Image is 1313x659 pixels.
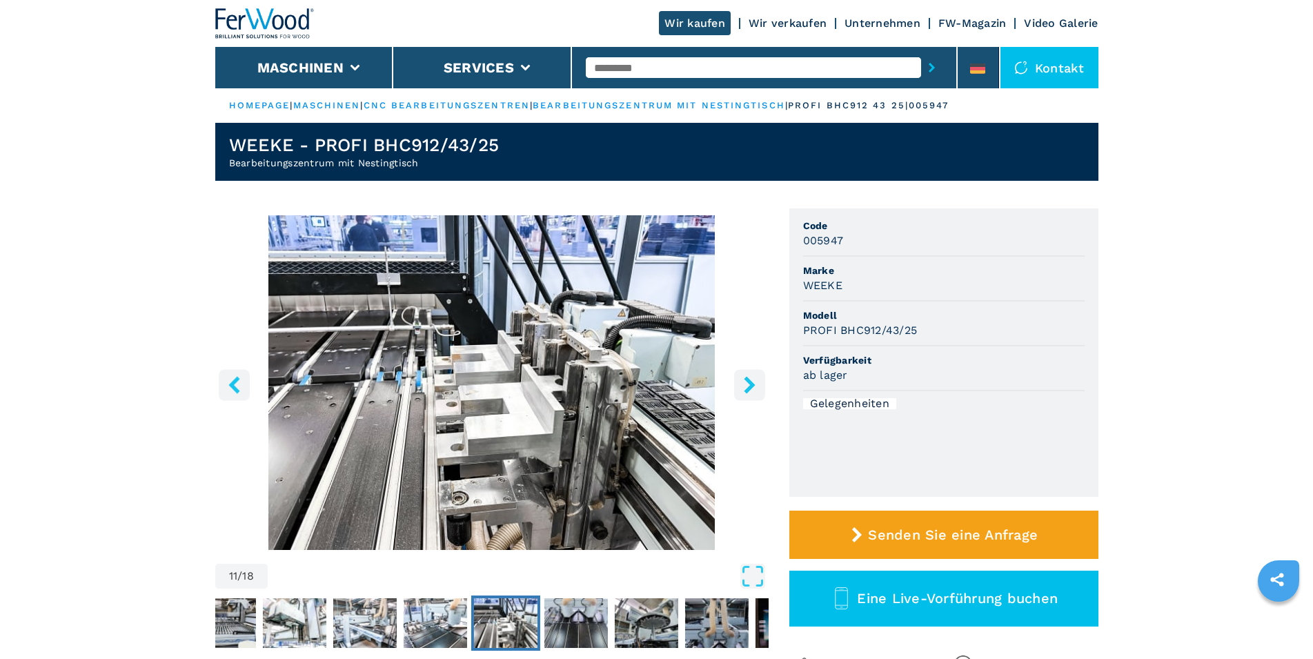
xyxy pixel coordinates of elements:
h3: ab lager [803,367,848,383]
img: 931fee4ddb7b08cab241ffe1eea0476e [614,598,678,648]
img: 39ceb24a681c2e3b2c72f9d6e1341d12 [403,598,466,648]
img: Ferwood [215,8,315,39]
a: sharethis [1260,562,1294,597]
h1: WEEKE - PROFI BHC912/43/25 [229,134,500,156]
img: 005f32a6072e49bcd7ed1006b93c24db [192,598,255,648]
div: Kontakt [1000,47,1098,88]
iframe: Chat [1254,597,1303,649]
a: Wir kaufen [659,11,731,35]
span: Marke [803,264,1085,277]
span: | [290,100,293,110]
span: 11 [229,571,238,582]
h3: WEEKE [803,277,842,293]
h3: 005947 [803,233,844,248]
a: maschinen [293,100,361,110]
button: Go to Slide 14 [682,596,751,651]
button: Go to Slide 13 [611,596,680,651]
h2: Bearbeitungszentrum mit Nestingtisch [229,156,500,170]
button: Senden Sie eine Anfrage [789,511,1098,559]
button: Open Fullscreen [271,564,765,589]
a: HOMEPAGE [229,100,290,110]
button: Eine Live-Vorführung buchen [789,571,1098,627]
div: Go to Slide 11 [215,215,769,550]
span: / [237,571,242,582]
img: 20d233426747ac7acbe3a9b4002a0efa [473,598,537,648]
button: Go to Slide 12 [541,596,610,651]
img: 694b55e731c175a7163fb916021f5d1c [333,598,396,648]
a: bearbeitungszentrum mit nestingtisch [533,100,785,110]
button: Go to Slide 8 [259,596,328,651]
span: | [530,100,533,110]
div: Gelegenheiten [803,398,896,409]
img: Kontakt [1014,61,1028,75]
button: Go to Slide 10 [400,596,469,651]
a: Video Galerie [1024,17,1098,30]
img: 8287600057c142adc976b25974380ad2 [544,598,607,648]
button: Services [444,59,514,76]
h3: PROFI BHC912/43/25 [803,322,918,338]
p: profi bhc912 43 25 | [788,99,909,112]
span: Code [803,219,1085,233]
button: Go to Slide 9 [330,596,399,651]
button: Maschinen [257,59,344,76]
button: left-button [219,369,250,400]
button: Go to Slide 11 [471,596,540,651]
span: Modell [803,308,1085,322]
a: Wir verkaufen [749,17,827,30]
button: right-button [734,369,765,400]
span: 18 [242,571,254,582]
button: submit-button [921,52,942,83]
button: Go to Slide 7 [189,596,258,651]
img: 0d5d6dce86eb3bd74f1ea6c84545baca [262,598,326,648]
a: cnc bearbeitungszentren [364,100,530,110]
span: Verfügbarkeit [803,353,1085,367]
span: | [360,100,363,110]
span: Eine Live-Vorführung buchen [857,590,1058,607]
a: Unternehmen [845,17,920,30]
a: FW-Magazin [938,17,1007,30]
img: 7564f1cb627c786a5094d49c41cbb615 [684,598,748,648]
span: Senden Sie eine Anfrage [868,527,1038,543]
img: 5397ef2766b2bc220a31956863baac7f [755,598,818,648]
button: Go to Slide 15 [752,596,821,651]
span: | [785,100,788,110]
img: Bearbeitungszentrum mit Nestingtisch WEEKE PROFI BHC912/43/25 [215,215,769,550]
p: 005947 [909,99,949,112]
